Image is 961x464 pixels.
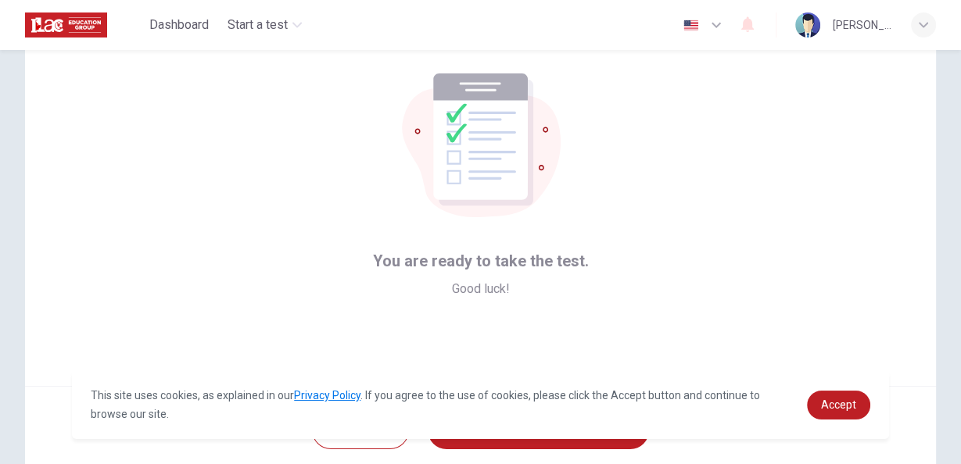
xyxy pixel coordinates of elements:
[72,370,889,439] div: cookieconsent
[821,398,856,411] span: Accept
[149,16,209,34] span: Dashboard
[833,16,892,34] div: [PERSON_NAME]
[221,11,308,39] button: Start a test
[373,248,589,273] span: You are ready to take the test.
[795,12,820,37] img: Profile picture
[681,20,701,31] img: en
[91,389,760,420] span: This site uses cookies, as explained in our . If you agree to the use of cookies, please click th...
[143,11,215,39] button: Dashboard
[294,389,360,402] a: Privacy Policy
[228,16,288,34] span: Start a test
[452,280,510,298] span: Good luck!
[25,9,143,41] a: ILAC logo
[807,391,870,419] a: dismiss cookie message
[25,9,107,41] img: ILAC logo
